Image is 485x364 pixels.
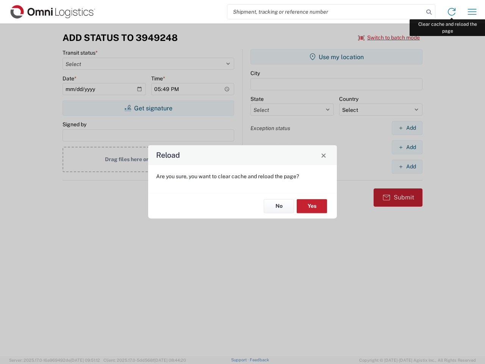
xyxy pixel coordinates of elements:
button: Close [318,150,329,160]
h4: Reload [156,150,180,161]
button: Yes [297,199,327,213]
button: No [264,199,294,213]
input: Shipment, tracking or reference number [227,5,424,19]
p: Are you sure, you want to clear cache and reload the page? [156,173,329,180]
